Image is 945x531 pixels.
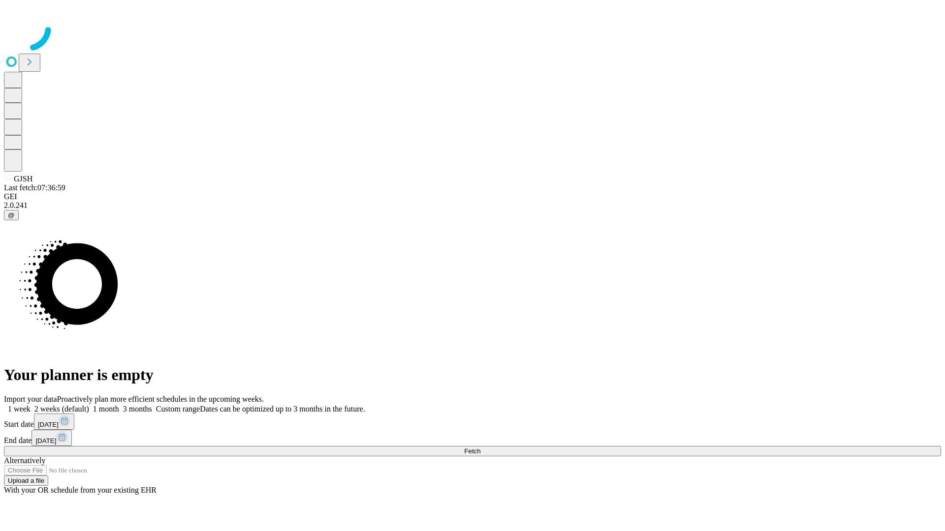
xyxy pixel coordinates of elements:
[4,210,19,220] button: @
[4,430,941,446] div: End date
[4,201,941,210] div: 2.0.241
[464,447,480,455] span: Fetch
[8,211,15,219] span: @
[4,366,941,384] h1: Your planner is empty
[38,421,59,428] span: [DATE]
[4,183,65,192] span: Last fetch: 07:36:59
[35,437,56,444] span: [DATE]
[156,405,200,413] span: Custom range
[4,192,941,201] div: GEI
[4,475,48,486] button: Upload a file
[31,430,72,446] button: [DATE]
[57,395,264,403] span: Proactively plan more efficient schedules in the upcoming weeks.
[4,395,57,403] span: Import your data
[8,405,31,413] span: 1 week
[200,405,365,413] span: Dates can be optimized up to 3 months in the future.
[34,413,74,430] button: [DATE]
[4,486,157,494] span: With your OR schedule from your existing EHR
[4,413,941,430] div: Start date
[34,405,89,413] span: 2 weeks (default)
[123,405,152,413] span: 3 months
[93,405,119,413] span: 1 month
[4,446,941,456] button: Fetch
[4,456,45,465] span: Alternatively
[14,175,32,183] span: GJSH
